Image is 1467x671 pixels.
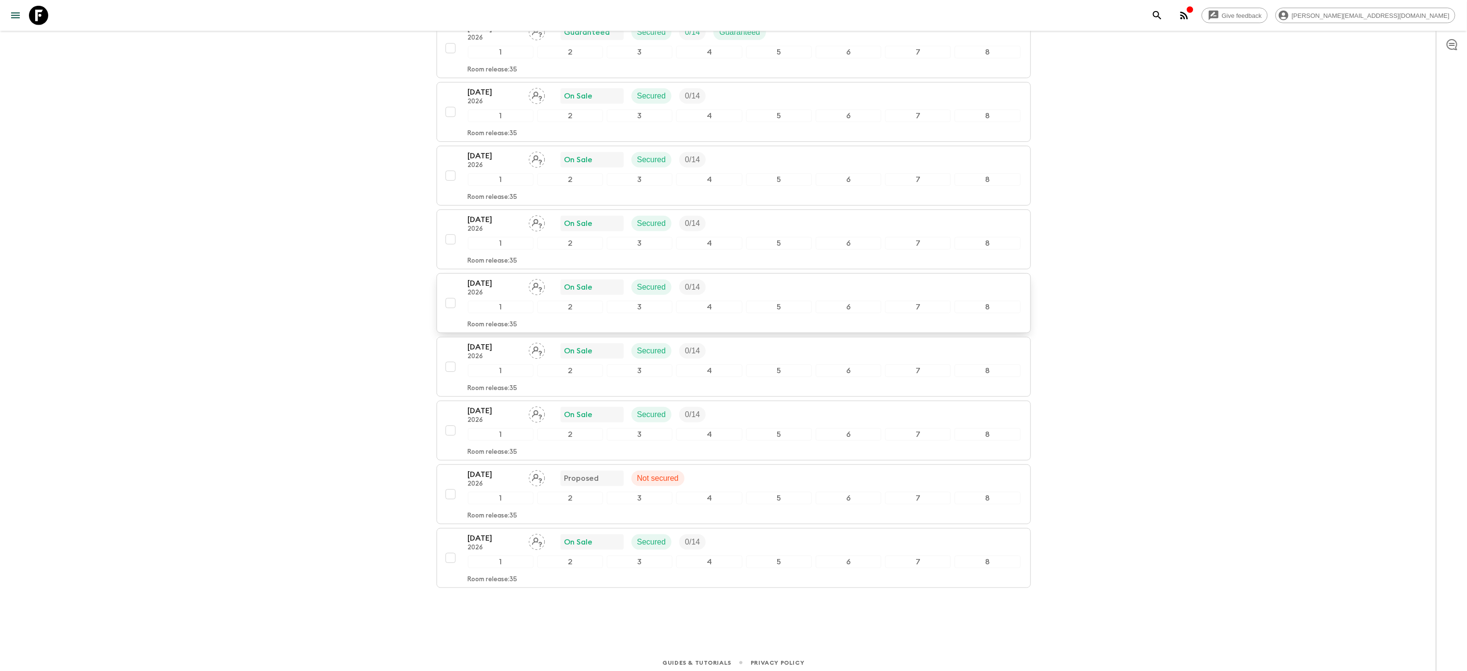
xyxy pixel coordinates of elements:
[746,237,812,250] div: 5
[1275,8,1455,23] div: [PERSON_NAME][EMAIL_ADDRESS][DOMAIN_NAME]
[607,110,672,122] div: 3
[468,257,518,265] p: Room release: 35
[685,218,700,229] p: 0 / 14
[564,281,593,293] p: On Sale
[637,154,666,166] p: Secured
[468,194,518,201] p: Room release: 35
[468,512,518,520] p: Room release: 35
[685,409,700,420] p: 0 / 14
[637,27,666,38] p: Secured
[468,492,534,504] div: 1
[679,534,706,550] div: Trip Fill
[607,428,672,441] div: 3
[529,27,545,35] span: Assign pack leader
[746,173,812,186] div: 5
[746,428,812,441] div: 5
[564,154,593,166] p: On Sale
[955,46,1020,58] div: 8
[679,280,706,295] div: Trip Fill
[885,301,951,313] div: 7
[529,346,545,353] span: Assign pack leader
[955,173,1020,186] div: 8
[676,428,742,441] div: 4
[746,556,812,568] div: 5
[685,536,700,548] p: 0 / 14
[537,237,603,250] div: 2
[529,282,545,290] span: Assign pack leader
[637,473,679,484] p: Not secured
[468,66,518,74] p: Room release: 35
[885,110,951,122] div: 7
[468,98,521,106] p: 2026
[676,556,742,568] div: 4
[631,534,672,550] div: Secured
[437,210,1031,269] button: [DATE]2026Assign pack leaderOn SaleSecuredTrip Fill12345678Room release:35
[685,90,700,102] p: 0 / 14
[631,471,685,486] div: Not secured
[746,301,812,313] div: 5
[885,492,951,504] div: 7
[816,364,881,377] div: 6
[637,218,666,229] p: Secured
[468,237,534,250] div: 1
[685,281,700,293] p: 0 / 14
[468,110,534,122] div: 1
[679,343,706,359] div: Trip Fill
[719,27,760,38] p: Guaranteed
[537,46,603,58] div: 2
[529,154,545,162] span: Assign pack leader
[1287,12,1455,19] span: [PERSON_NAME][EMAIL_ADDRESS][DOMAIN_NAME]
[537,173,603,186] div: 2
[607,364,672,377] div: 3
[746,492,812,504] div: 5
[437,528,1031,588] button: [DATE]2026Assign pack leaderOn SaleSecuredTrip Fill12345678Room release:35
[955,428,1020,441] div: 8
[676,110,742,122] div: 4
[529,473,545,481] span: Assign pack leader
[537,428,603,441] div: 2
[679,216,706,231] div: Trip Fill
[468,150,521,162] p: [DATE]
[955,301,1020,313] div: 8
[676,46,742,58] div: 4
[676,364,742,377] div: 4
[468,46,534,58] div: 1
[468,353,521,361] p: 2026
[468,225,521,233] p: 2026
[885,428,951,441] div: 7
[746,364,812,377] div: 5
[607,556,672,568] div: 3
[885,173,951,186] div: 7
[816,173,881,186] div: 6
[468,448,518,456] p: Room release: 35
[537,364,603,377] div: 2
[676,237,742,250] div: 4
[437,146,1031,206] button: [DATE]2026Assign pack leaderOn SaleSecuredTrip Fill12345678Room release:35
[816,46,881,58] div: 6
[437,18,1031,78] button: [DATE]2026Assign pack leaderGuaranteedSecuredTrip FillGuaranteed12345678Room release:35
[6,6,25,25] button: menu
[885,46,951,58] div: 7
[468,385,518,392] p: Room release: 35
[607,492,672,504] div: 3
[437,464,1031,524] button: [DATE]2026Assign pack leaderProposedNot secured12345678Room release:35
[468,289,521,297] p: 2026
[685,27,700,38] p: 0 / 14
[631,343,672,359] div: Secured
[955,492,1020,504] div: 8
[468,301,534,313] div: 1
[437,273,1031,333] button: [DATE]2026Assign pack leaderOn SaleSecuredTrip Fill12345678Room release:35
[631,216,672,231] div: Secured
[468,556,534,568] div: 1
[564,473,599,484] p: Proposed
[816,237,881,250] div: 6
[631,152,672,168] div: Secured
[685,154,700,166] p: 0 / 14
[468,532,521,544] p: [DATE]
[529,218,545,226] span: Assign pack leader
[679,88,706,104] div: Trip Fill
[468,86,521,98] p: [DATE]
[751,657,804,668] a: Privacy Policy
[529,537,545,545] span: Assign pack leader
[468,364,534,377] div: 1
